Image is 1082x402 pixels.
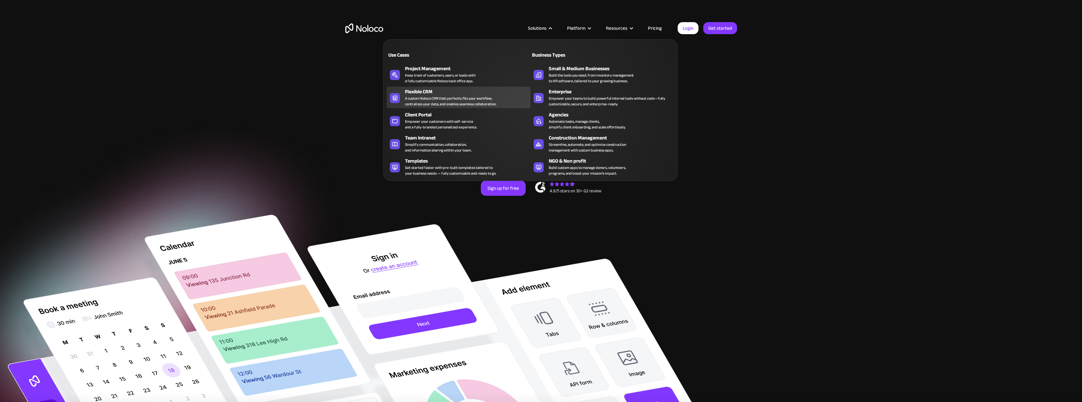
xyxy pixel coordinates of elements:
[530,110,674,131] a: AgenciesAutomate tasks, manage clients,simplify client onboarding, and scale effortlessly.
[640,24,670,32] a: Pricing
[530,64,674,85] a: Small & Medium BusinessesBuild the tools you need, from inventory managementto HR software, tailo...
[387,87,530,108] a: Flexible CRMA custom Noloco CRM that perfectly fits your workflow,centralizes your data, and enab...
[549,119,626,130] div: Automate tasks, manage clients, simplify client onboarding, and scale effortlessly.
[678,22,698,34] a: Login
[549,134,677,142] div: Construction Management
[345,23,383,33] a: home
[549,65,677,72] div: Small & Medium Businesses
[520,24,559,32] div: Solutions
[703,22,737,34] a: Get started
[549,165,626,176] div: Build custom apps to manage donors, volunteers, programs, and boost your mission’s impact.
[549,72,634,84] div: Build the tools you need, from inventory management to HR software, tailored to your growing busi...
[387,156,530,177] a: TemplatesGet started faster with pre-built templates tailored toyour business needs — fully custo...
[549,88,677,96] div: Enterprise
[387,64,530,85] a: Project ManagementKeep track of customers, users, or leads witha fully customizable Noloco back o...
[405,72,475,84] div: Keep track of customers, users, or leads with a fully customizable Noloco back office app.
[405,96,496,107] div: A custom Noloco CRM that perfectly fits your workflow, centralizes your data, and enables seamles...
[549,111,677,119] div: Agencies
[481,181,526,196] a: Sign up for free
[387,47,530,62] a: Use Cases
[606,24,627,32] div: Resources
[387,133,530,154] a: Team IntranetSimplify communication, collaboration,and information sharing within your team.
[549,157,677,165] div: NGO & Non profit
[530,156,674,177] a: NGO & Non profitBuild custom apps to manage donors, volunteers,programs, and boost your mission’s...
[530,87,674,108] a: EnterpriseEmpower your teams to build powerful internal tools without code—fully customizable, se...
[405,142,472,153] div: Simplify communication, collaboration, and information sharing within your team.
[405,157,533,165] div: Templates
[530,51,600,59] div: Business Types
[405,88,533,96] div: Flexible CRM
[559,24,598,32] div: Platform
[387,110,530,131] a: Client PortalEmpower your customers with self-serviceand a fully-branded personalized experience.
[345,81,737,132] h2: Business Apps for Teams
[549,96,671,107] div: Empower your teams to build powerful internal tools without code—fully customizable, secure, and ...
[405,111,533,119] div: Client Portal
[549,142,626,153] div: Streamline, automate, and optimize construction management with custom business apps.
[530,133,674,154] a: Construction ManagementStreamline, automate, and optimize constructionmanagement with custom busi...
[528,24,547,32] div: Solutions
[567,24,585,32] div: Platform
[405,134,533,142] div: Team Intranet
[345,70,737,75] h1: Custom No-Code Business Apps Platform
[405,165,496,176] div: Get started faster with pre-built templates tailored to your business needs — fully customizable ...
[387,51,456,59] div: Use Cases
[530,47,674,62] a: Business Types
[598,24,640,32] div: Resources
[383,30,678,181] nav: Solutions
[405,119,477,130] div: Empower your customers with self-service and a fully-branded personalized experience.
[405,65,533,72] div: Project Management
